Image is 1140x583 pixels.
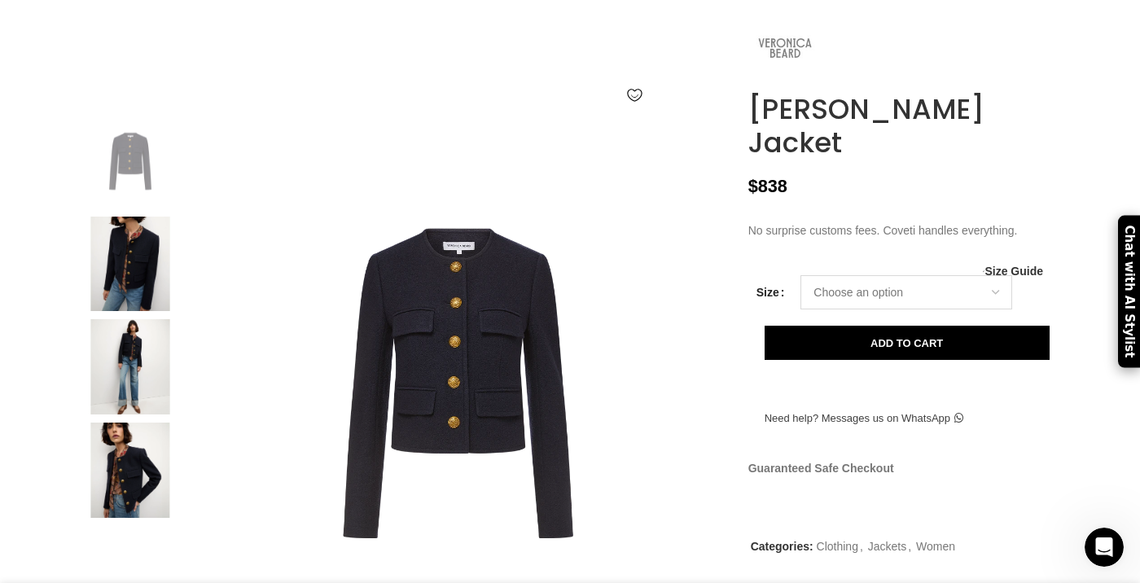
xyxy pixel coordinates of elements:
img: Veronica Beard [748,11,822,85]
label: Size [756,283,785,301]
span: , [908,537,911,555]
span: , [860,537,863,555]
span: $ [748,176,758,196]
a: Clothing [817,540,858,553]
p: No surprise customs fees. Coveti handles everything. [748,221,1055,239]
bdi: 838 [748,176,787,196]
iframe: Intercom live chat [1085,528,1124,567]
h1: [PERSON_NAME] Jacket [748,93,1055,160]
a: Women [916,540,955,553]
span: Categories: [751,540,813,553]
strong: Guaranteed Safe Checkout [748,462,894,475]
img: Veronica Beard Jackets [81,113,180,208]
a: Jackets [868,540,906,553]
img: Veronica Beard Clothing [81,319,180,414]
button: Add to cart [765,326,1050,360]
img: Veronica Beard [81,217,180,312]
img: guaranteed-safe-checkout-bordered.j [748,486,1031,509]
a: Need help? Messages us on WhatsApp [748,401,980,435]
img: Leslie Wool Jacket [81,423,180,518]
